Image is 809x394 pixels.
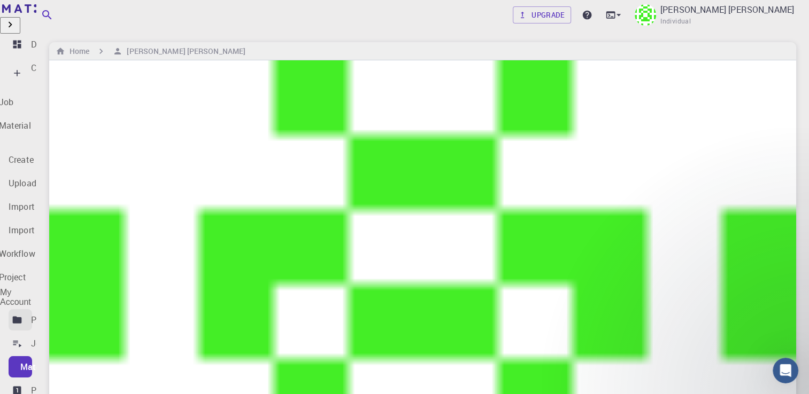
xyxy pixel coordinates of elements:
nav: breadcrumb [53,45,248,57]
img: Azher Uddin Mullah Showmik [635,4,656,26]
a: Dashboard [9,34,32,55]
div: Create [9,57,32,89]
h6: Home [65,45,89,57]
span: Individual [660,16,691,27]
p: Import from 3rd Party [9,224,93,237]
p: Import from Bank [9,200,77,213]
p: Create [31,61,56,74]
a: Materials [9,356,32,377]
p: Jobs [31,337,50,350]
p: Create Material [9,153,68,166]
a: Jobs [9,333,32,354]
p: Upload File [9,177,52,190]
span: Support [21,7,60,17]
p: Projects [31,313,63,326]
h6: [PERSON_NAME] [PERSON_NAME] [122,45,245,57]
p: Materials [20,360,57,373]
a: Upgrade [513,6,571,23]
iframe: Intercom live chat [773,358,798,383]
p: Dashboard [31,38,73,51]
p: [PERSON_NAME] [PERSON_NAME] [660,3,794,16]
a: Projects [9,309,32,330]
